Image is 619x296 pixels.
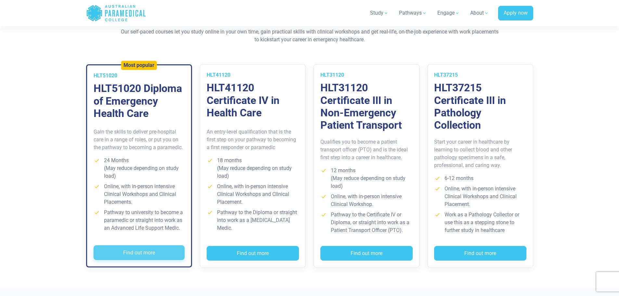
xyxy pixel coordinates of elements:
[86,3,146,24] a: Australian Paramedical College
[207,183,299,206] li: Online, with in-person intensive Clinical Workshops and Clinical Placement.
[395,4,431,22] a: Pathways
[434,185,526,208] li: Online, with in-person intensive Clinical Workshops and Clinical Placement.
[320,193,413,208] li: Online, with in-person intensive Clinical Workshop.
[207,209,299,232] li: Pathway to the Diploma or straight into work as a [MEDICAL_DATA] Medic.
[434,138,526,169] p: Start your career in healthcare by learning to collect blood and other pathology specimens in a s...
[207,72,230,78] span: HLT41120
[94,128,185,151] p: Gain the skills to deliver pre-hospital care in a range of roles, or put you on the pathway to be...
[434,211,526,234] li: Work as a Pathology Collector or use this as a stepping stone to further study in healthcare
[94,245,185,260] button: Find out more
[434,82,526,132] h3: HLT37215 Certificate III in Pathology Collection
[320,82,413,132] h3: HLT31120 Certificate III in Non-Emergency Patient Transport
[427,64,533,267] a: HLT37215 HLT37215 Certificate III in Pathology Collection Start your career in healthcare by lear...
[466,4,493,22] a: About
[498,6,533,21] a: Apply now
[200,64,306,267] a: HLT41120 HLT41120 Certificate IV in Health Care An entry-level qualification that is the first st...
[207,157,299,180] li: 18 months (May reduce depending on study load)
[94,183,185,206] li: Online, with in-person intensive Clinical Workshops and Clinical Placements.
[207,82,299,119] h3: HLT41120 Certificate IV in Health Care
[320,211,413,234] li: Pathway to the Certificate IV or Diploma, or straight into work as a Patient Transport Officer (P...
[94,209,185,232] li: Pathway to university to become a paramedic or straight into work as an Advanced Life Support Medic.
[320,72,344,78] span: HLT31120
[366,4,393,22] a: Study
[94,82,185,120] h3: HLT51020 Diploma of Emergency Health Care
[120,28,500,44] p: Our self-paced courses let you study online in your own time, gain practical skills with clinical...
[434,72,458,78] span: HLT37215
[94,72,117,79] span: HLT51020
[320,138,413,161] p: Qualifies you to become a patient transport officer (PTO) and is the ideal first step into a care...
[94,157,185,180] li: 24 Months (May reduce depending on study load)
[433,4,464,22] a: Engage
[123,62,154,69] h5: Most popular
[314,64,419,267] a: HLT31120 HLT31120 Certificate III in Non-Emergency Patient Transport Qualifies you to become a pa...
[320,167,413,190] li: 12 months (May reduce depending on study load)
[86,64,192,267] a: Most popular HLT51020 HLT51020 Diploma of Emergency Health Care Gain the skills to deliver pre-ho...
[207,128,299,151] p: An entry-level qualification that is the first step on your pathway to becoming a first responder...
[207,246,299,261] button: Find out more
[434,246,526,261] button: Find out more
[320,246,413,261] button: Find out more
[434,174,526,182] li: 6-12 months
